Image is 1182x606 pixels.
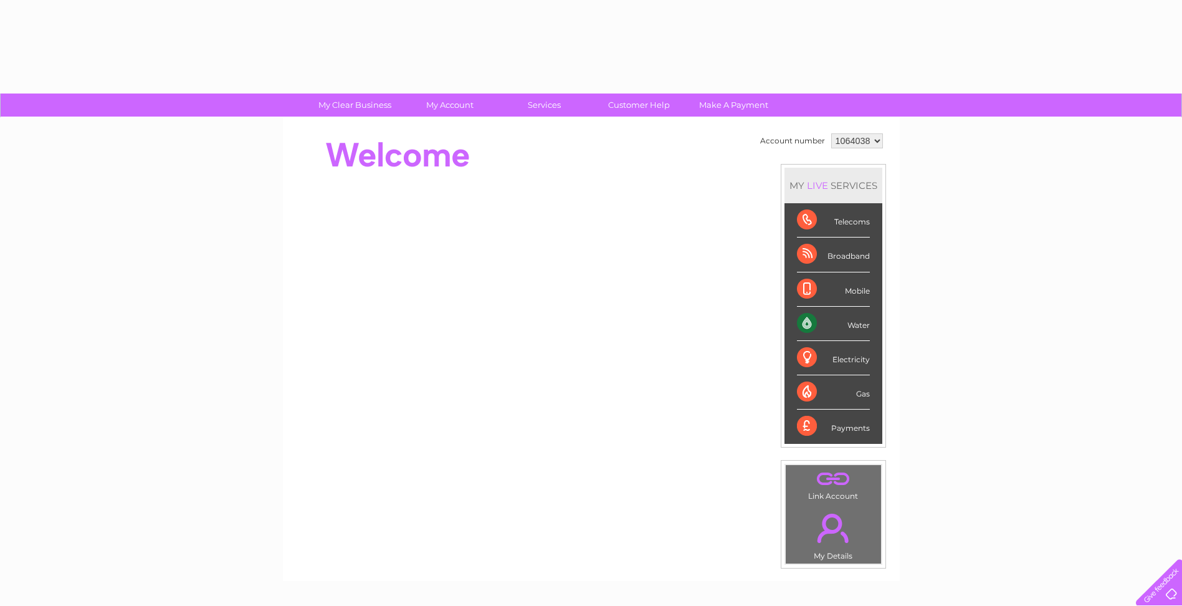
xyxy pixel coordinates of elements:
a: . [789,506,878,550]
td: Account number [757,130,828,151]
a: My Account [398,94,501,117]
div: LIVE [804,180,831,191]
div: Mobile [797,272,870,307]
div: Telecoms [797,203,870,238]
a: Customer Help [588,94,690,117]
div: Broadband [797,238,870,272]
a: Make A Payment [682,94,785,117]
div: MY SERVICES [784,168,882,203]
td: Link Account [785,464,882,504]
a: . [789,468,878,490]
div: Water [797,307,870,341]
td: My Details [785,503,882,564]
a: My Clear Business [303,94,406,117]
div: Payments [797,410,870,443]
a: Services [493,94,596,117]
div: Electricity [797,341,870,375]
div: Gas [797,375,870,410]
